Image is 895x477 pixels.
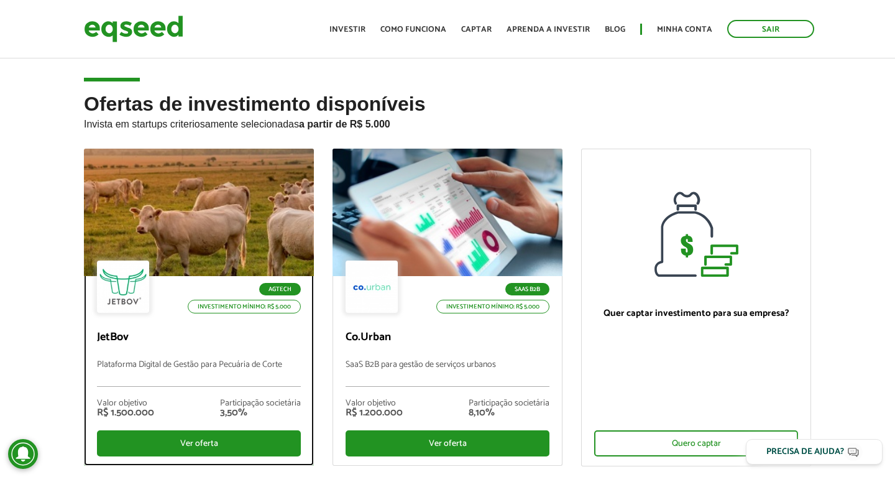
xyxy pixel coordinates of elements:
[333,149,562,466] a: SaaS B2B Investimento mínimo: R$ 5.000 Co.Urban SaaS B2B para gestão de serviços urbanos Valor ob...
[84,93,811,149] h2: Ofertas de investimento disponíveis
[97,408,154,418] div: R$ 1.500.000
[259,283,301,295] p: Agtech
[346,331,549,345] p: Co.Urban
[594,308,798,319] p: Quer captar investimento para sua empresa?
[329,25,365,34] a: Investir
[84,149,314,466] a: Agtech Investimento mínimo: R$ 5.000 JetBov Plataforma Digital de Gestão para Pecuária de Corte V...
[436,300,549,313] p: Investimento mínimo: R$ 5.000
[380,25,446,34] a: Como funciona
[346,399,403,408] div: Valor objetivo
[97,399,154,408] div: Valor objetivo
[657,25,712,34] a: Minha conta
[727,20,814,38] a: Sair
[346,360,549,387] p: SaaS B2B para gestão de serviços urbanos
[188,300,301,313] p: Investimento mínimo: R$ 5.000
[469,399,549,408] div: Participação societária
[469,408,549,418] div: 8,10%
[220,399,301,408] div: Participação societária
[97,430,301,456] div: Ver oferta
[97,360,301,387] p: Plataforma Digital de Gestão para Pecuária de Corte
[299,119,390,129] strong: a partir de R$ 5.000
[594,430,798,456] div: Quero captar
[507,25,590,34] a: Aprenda a investir
[346,408,403,418] div: R$ 1.200.000
[605,25,625,34] a: Blog
[84,12,183,45] img: EqSeed
[461,25,492,34] a: Captar
[84,115,811,130] p: Invista em startups criteriosamente selecionadas
[346,430,549,456] div: Ver oferta
[505,283,549,295] p: SaaS B2B
[220,408,301,418] div: 3,50%
[581,149,811,466] a: Quer captar investimento para sua empresa? Quero captar
[97,331,301,345] p: JetBov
